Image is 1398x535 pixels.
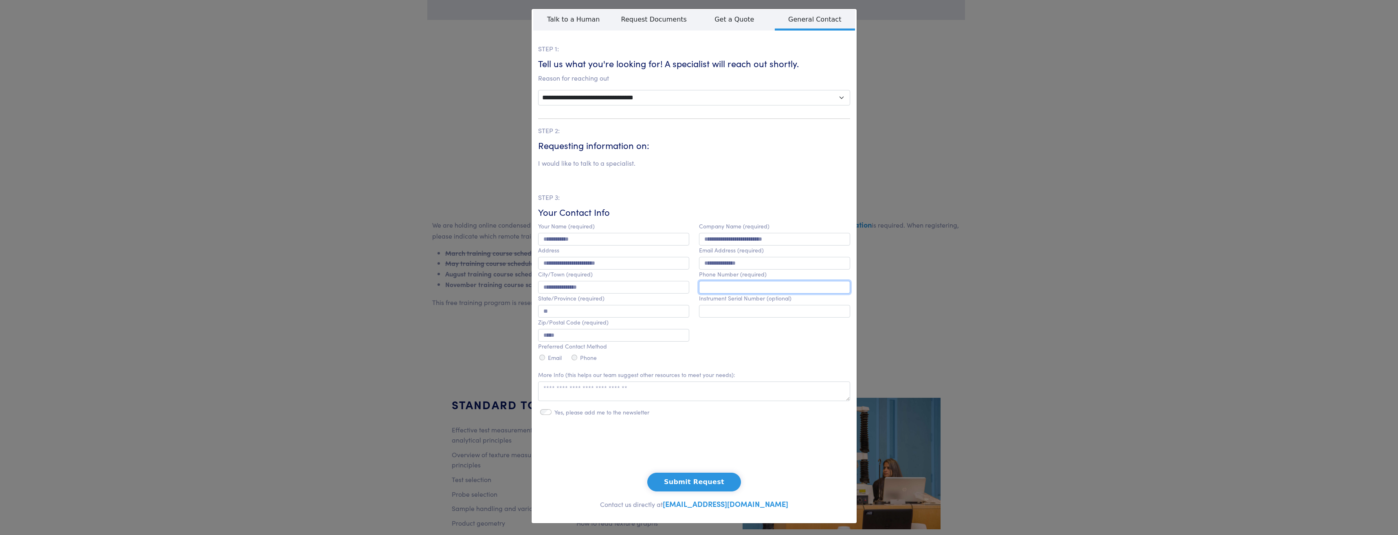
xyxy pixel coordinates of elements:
h6: Your Contact Info [538,206,850,219]
a: [EMAIL_ADDRESS][DOMAIN_NAME] [663,499,788,509]
iframe: reCAPTCHA [632,433,756,465]
label: Phone Number (required) [699,271,767,278]
li: I would like to talk to a specialist. [538,158,635,169]
label: Zip/Postal Code (required) [538,319,609,326]
label: Address [538,247,559,254]
label: Instrument Serial Number (optional) [699,295,791,302]
p: STEP 1: [538,44,850,54]
p: STEP 2: [538,125,850,136]
label: Company Name (required) [699,223,769,230]
label: Phone [580,354,597,361]
button: Submit Request [647,473,741,491]
label: State/Province (required) [538,295,604,302]
span: Talk to a Human [533,10,614,29]
span: General Contact [775,10,855,31]
span: Request Documents [614,10,695,29]
label: More Info (this helps our team suggest other resources to meet your needs): [538,371,735,378]
h6: Tell us what you're looking for! A specialist will reach out shortly. [538,57,850,70]
label: Email Address (required) [699,247,764,254]
label: Email [548,354,562,361]
label: Your Name (required) [538,223,595,230]
h6: Requesting information on: [538,139,850,152]
label: City/Town (required) [538,271,593,278]
span: Get a Quote [694,10,775,29]
p: STEP 3: [538,192,850,203]
label: Yes, please add me to the newsletter [554,409,649,416]
p: Reason for reaching out [538,73,850,83]
p: Contact us directly at [538,498,850,510]
label: Preferred Contact Method [538,343,607,350]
